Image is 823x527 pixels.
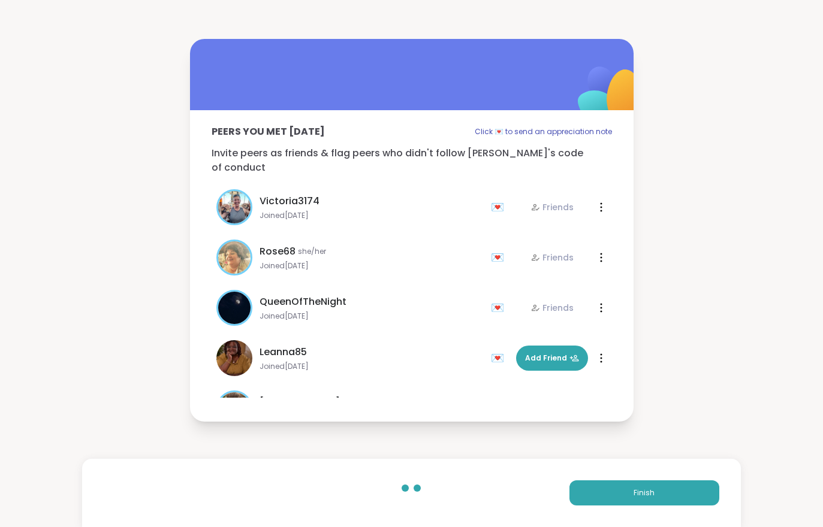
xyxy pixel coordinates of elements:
div: 💌 [491,248,509,267]
span: Joined [DATE] [260,211,484,220]
span: Joined [DATE] [260,362,484,371]
span: Finish [634,487,655,498]
span: Add Friend [525,353,579,364]
img: Rose68 [218,241,251,274]
img: Victoria3174 [218,191,251,223]
span: QueenOfTheNight [260,295,346,309]
span: Rose68 [260,244,296,259]
div: Friends [530,302,574,314]
div: 💌 [491,298,509,317]
img: ShareWell Logomark [550,35,669,155]
span: Victoria3174 [260,194,319,208]
div: 💌 [491,349,509,368]
img: QueenOfTheNight [218,292,251,324]
button: Finish [569,480,719,505]
p: Peers you met [DATE] [212,125,325,139]
img: Leanna85 [216,340,252,376]
span: Joined [DATE] [260,311,484,321]
span: Joined [DATE] [260,261,484,271]
span: Leanna85 [260,345,307,359]
div: 💌 [491,198,509,217]
span: she/her [298,247,326,256]
div: Friends [530,252,574,263]
button: Add Friend [516,346,588,371]
div: Friends [530,201,574,213]
span: [PERSON_NAME] [260,395,340,410]
img: Adrienne_QueenOfTheDawn [218,392,251,425]
p: Click 💌 to send an appreciation note [475,125,612,139]
p: Invite peers as friends & flag peers who didn't follow [PERSON_NAME]'s code of conduct [212,146,612,175]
